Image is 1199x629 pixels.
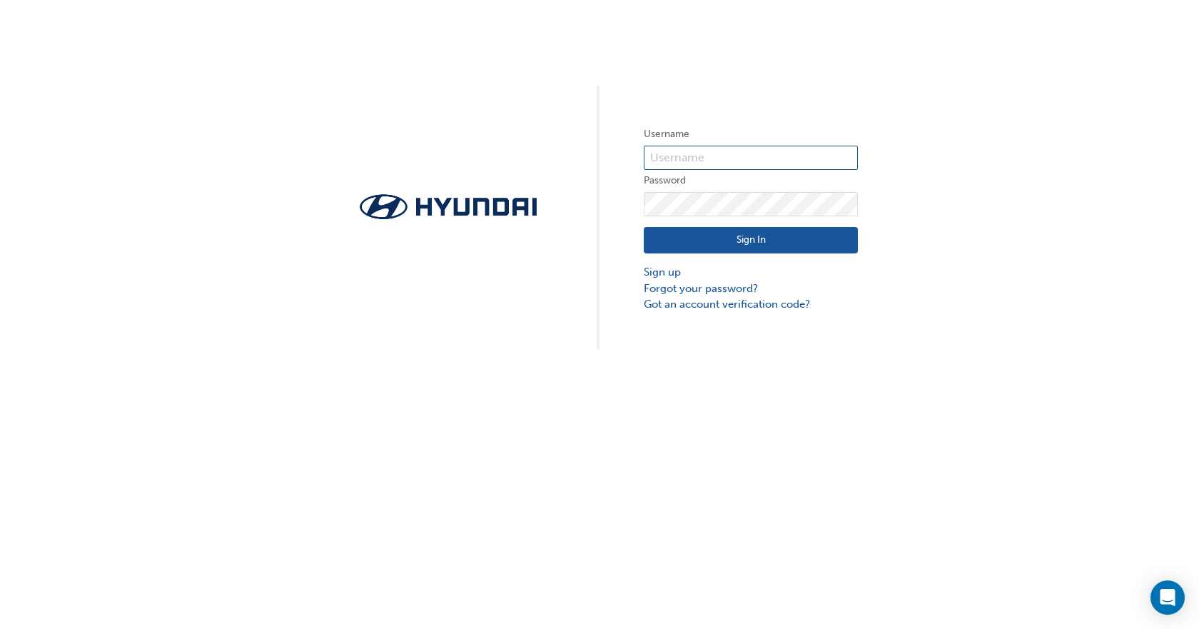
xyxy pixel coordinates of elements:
[644,146,858,170] input: Username
[341,190,555,223] img: Trak
[644,296,858,313] a: Got an account verification code?
[644,227,858,254] button: Sign In
[1150,580,1185,615] div: Open Intercom Messenger
[644,264,858,281] a: Sign up
[644,126,858,143] label: Username
[644,172,858,189] label: Password
[644,281,858,297] a: Forgot your password?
